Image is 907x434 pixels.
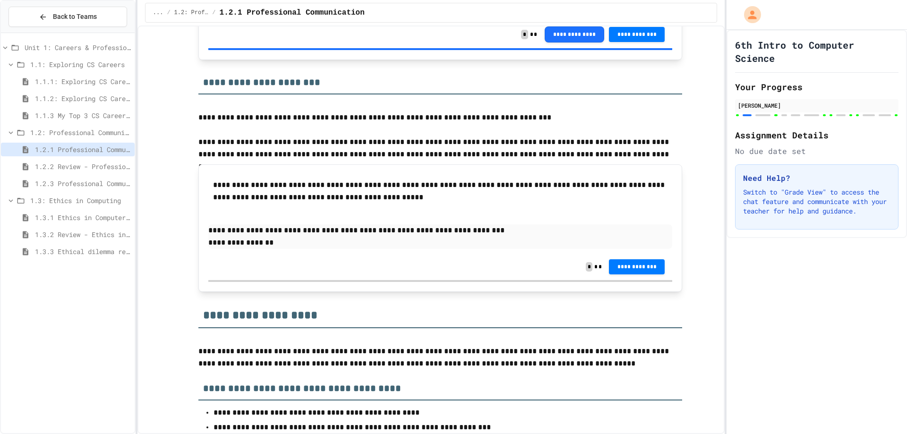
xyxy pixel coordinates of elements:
h2: Assignment Details [735,128,898,142]
h2: Your Progress [735,80,898,94]
span: / [167,9,170,17]
span: 1.1.2: Exploring CS Careers - Review [35,94,131,103]
p: Switch to "Grade View" to access the chat feature and communicate with your teacher for help and ... [743,187,890,216]
span: 1.3.3 Ethical dilemma reflections [35,247,131,256]
h1: 6th Intro to Computer Science [735,38,898,65]
span: 1.2.1 Professional Communication [35,145,131,154]
span: 1.2.2 Review - Professional Communication [35,162,131,171]
div: My Account [734,4,763,26]
span: / [212,9,215,17]
span: 1.2: Professional Communication [174,9,209,17]
span: Unit 1: Careers & Professionalism [25,43,131,52]
span: 1.2: Professional Communication [30,128,131,137]
h3: Need Help? [743,172,890,184]
span: 1.3: Ethics in Computing [30,196,131,205]
span: 1.3.1 Ethics in Computer Science [35,213,131,222]
span: 1.2.3 Professional Communication Challenge [35,179,131,188]
div: [PERSON_NAME] [738,101,896,110]
span: 1.1.3 My Top 3 CS Careers! [35,111,131,120]
span: Back to Teams [53,12,97,22]
span: 1.2.1 Professional Communication [220,7,365,18]
span: 1.3.2 Review - Ethics in Computer Science [35,230,131,239]
span: 1.1: Exploring CS Careers [30,60,131,69]
span: 1.1.1: Exploring CS Careers [35,77,131,86]
button: Back to Teams [9,7,127,27]
span: ... [153,9,163,17]
div: No due date set [735,145,898,157]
